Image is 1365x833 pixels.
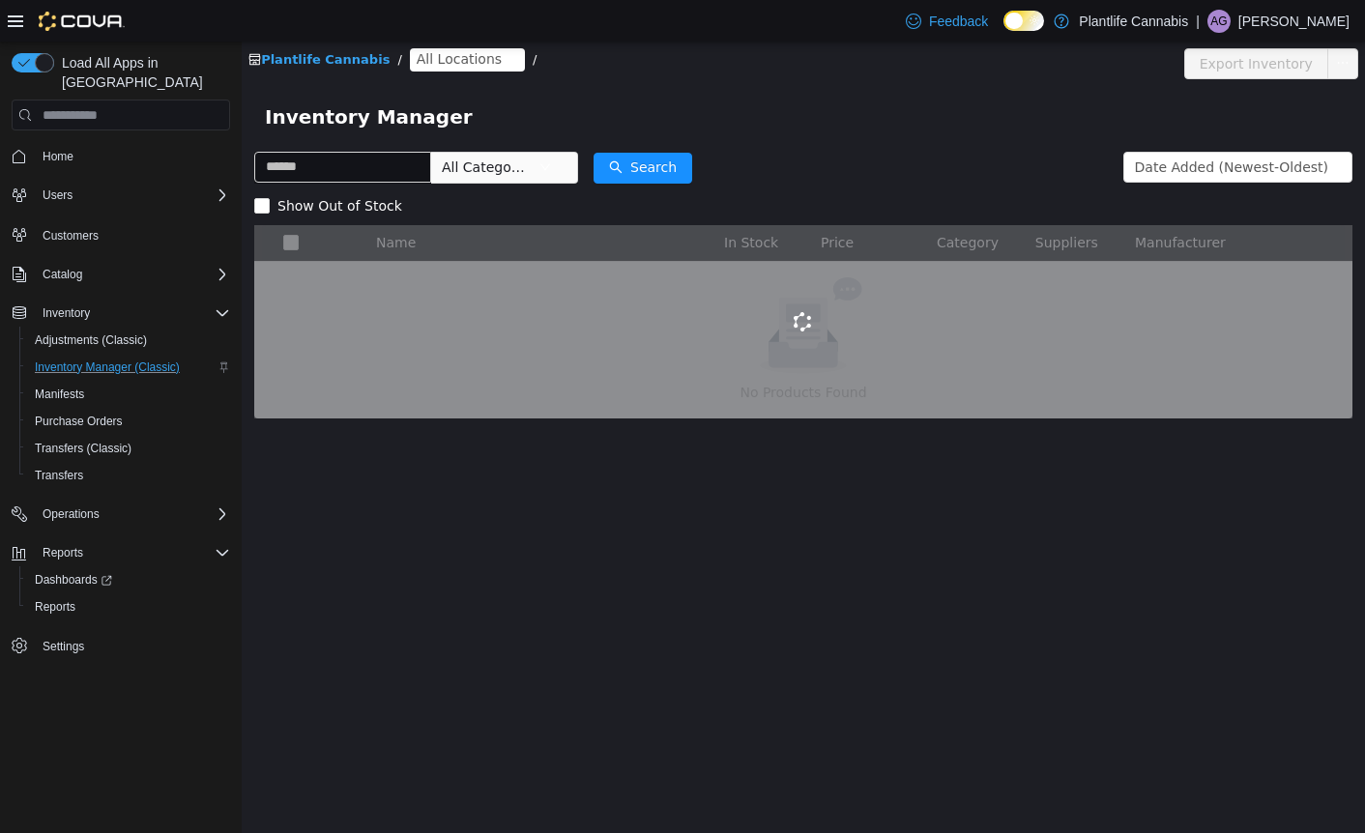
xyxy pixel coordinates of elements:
span: Users [35,184,230,207]
span: Catalog [35,263,230,286]
a: Customers [35,224,106,247]
button: Settings [4,632,238,660]
button: Reports [35,541,91,564]
span: Home [43,149,73,164]
a: Transfers (Classic) [27,437,139,460]
button: Customers [4,220,238,248]
img: Cova [39,12,125,31]
span: Dark Mode [1003,31,1004,32]
button: Inventory Manager (Classic) [19,354,238,381]
span: Manifests [35,387,84,402]
span: Transfers [35,468,83,483]
span: Inventory [43,305,90,321]
span: Inventory [35,302,230,325]
i: icon: shop [7,12,19,24]
p: | [1196,10,1200,33]
span: Inventory Manager (Classic) [27,356,230,379]
i: icon: down [1088,120,1099,133]
a: Feedback [898,2,996,41]
span: / [156,11,160,25]
span: Feedback [929,12,988,31]
a: Purchase Orders [27,410,131,433]
span: Transfers (Classic) [35,441,131,456]
div: Ashley Godkin [1207,10,1231,33]
p: [PERSON_NAME] [1238,10,1350,33]
span: Show Out of Stock [28,157,168,172]
span: Reports [35,599,75,615]
span: Settings [35,634,230,658]
button: Operations [35,503,107,526]
span: Purchase Orders [35,414,123,429]
span: Customers [35,222,230,246]
a: Adjustments (Classic) [27,329,155,352]
span: Reports [43,545,83,560]
button: Purchase Orders [19,408,238,435]
a: Home [35,145,81,168]
span: Transfers (Classic) [27,437,230,460]
a: icon: shopPlantlife Cannabis [7,11,148,25]
button: Adjustments (Classic) [19,327,238,354]
span: Reports [27,595,230,618]
span: Customers [43,228,99,244]
span: Home [35,144,230,168]
a: Manifests [27,383,92,406]
p: Plantlife Cannabis [1079,10,1188,33]
div: Date Added (Newest-Oldest) [893,111,1087,140]
button: Catalog [35,263,90,286]
span: All Locations [175,7,260,28]
button: Manifests [19,381,238,408]
button: icon: searchSearch [352,111,450,142]
span: Purchase Orders [27,410,230,433]
button: icon: ellipsis [1086,7,1117,38]
a: Transfers [27,464,91,487]
span: Adjustments (Classic) [35,332,147,348]
span: Load All Apps in [GEOGRAPHIC_DATA] [54,53,230,92]
a: Reports [27,595,83,618]
span: Transfers [27,464,230,487]
span: AG [1210,10,1227,33]
button: Transfers [19,462,238,489]
span: Dashboards [35,572,112,588]
span: Operations [35,503,230,526]
button: Home [4,142,238,170]
span: Settings [43,639,84,654]
button: Reports [4,539,238,566]
button: Export Inventory [943,7,1087,38]
button: Operations [4,501,238,528]
button: Inventory [4,300,238,327]
span: Manifests [27,383,230,406]
button: Catalog [4,261,238,288]
button: Reports [19,593,238,620]
span: Operations [43,506,100,522]
input: Dark Mode [1003,11,1044,31]
span: Catalog [43,267,82,282]
a: Settings [35,635,92,658]
a: Dashboards [27,568,120,591]
span: Reports [35,541,230,564]
button: Inventory [35,302,98,325]
i: icon: down [298,120,309,133]
span: Inventory Manager [23,60,243,91]
span: Inventory Manager (Classic) [35,359,180,375]
button: Transfers (Classic) [19,435,238,462]
button: Users [35,184,80,207]
span: Adjustments (Classic) [27,329,230,352]
span: Users [43,187,73,203]
a: Inventory Manager (Classic) [27,356,188,379]
nav: Complex example [12,134,230,710]
button: Users [4,182,238,209]
a: Dashboards [19,566,238,593]
span: / [291,11,295,25]
span: All Categories [200,116,288,135]
span: Dashboards [27,568,230,591]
